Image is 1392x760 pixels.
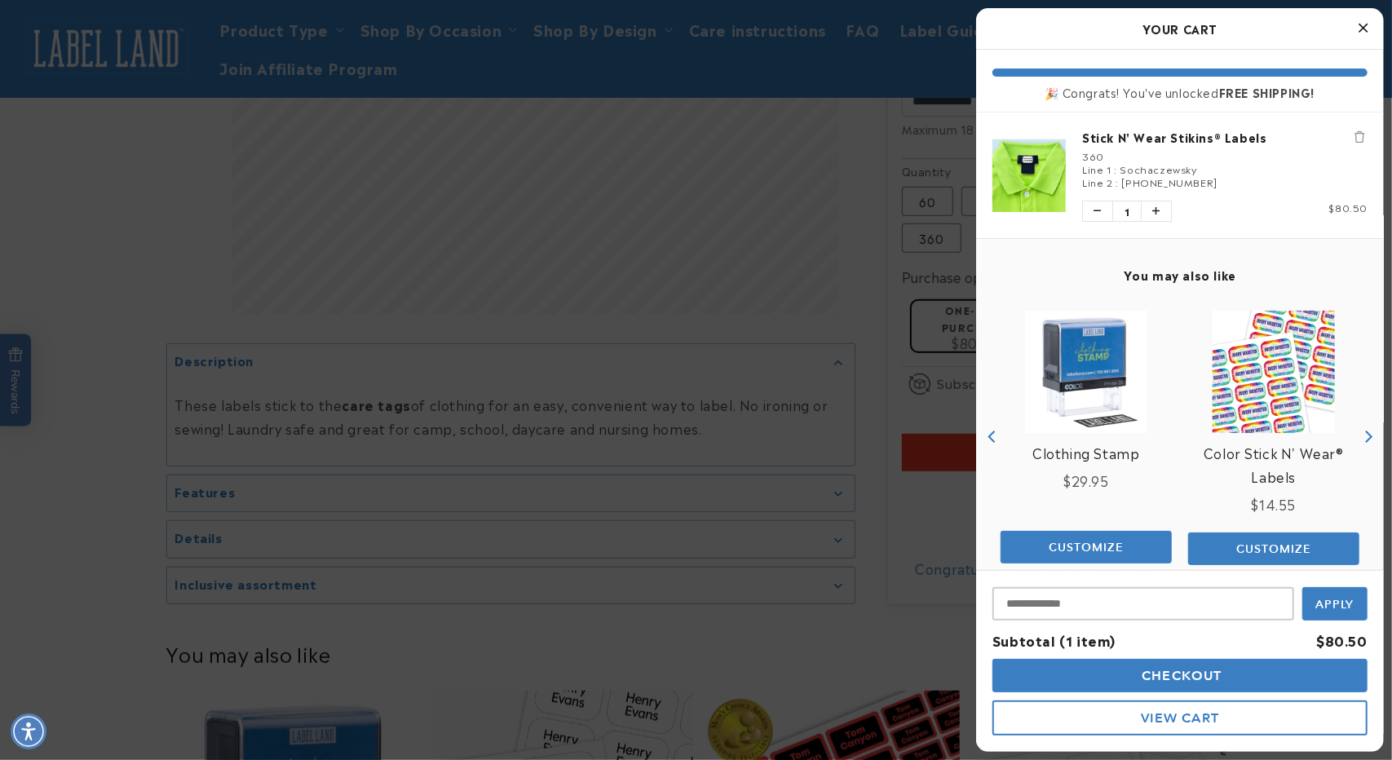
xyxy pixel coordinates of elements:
a: View Color Stick N' Wear® Labels [1188,441,1359,488]
span: : [1114,161,1117,176]
span: : [1116,175,1119,189]
span: Line 2 [1082,175,1113,189]
img: Stick N' Wear Stikins® Labels [992,139,1066,212]
span: $80.50 [1328,200,1368,214]
button: Apply [1302,587,1368,621]
b: FREE SHIPPING! [1219,83,1315,100]
div: 🎉 Congrats! You've unlocked [992,85,1368,99]
button: Remove Stick N' Wear Stikins® Labels [1351,129,1368,145]
img: Clothing Stamp - Label Land [1025,311,1147,433]
span: Customize [1236,541,1311,556]
span: Line 1 [1082,161,1111,176]
span: $14.55 [1252,494,1297,514]
div: $80.50 [1316,629,1368,652]
button: Increase quantity of Stick N' Wear Stikins® Labels [1142,201,1171,221]
button: Decrease quantity of Stick N' Wear Stikins® Labels [1083,201,1112,221]
span: Sochaczewsky [1120,161,1196,176]
button: View Cart [992,700,1368,736]
iframe: Sign Up via Text for Offers [13,630,206,678]
a: View Clothing Stamp [1032,441,1139,465]
button: Previous [980,425,1005,449]
div: Accessibility Menu [11,714,46,749]
a: Stick N' Wear Stikins® Labels [1082,129,1368,145]
span: Customize [1049,540,1124,555]
span: Apply [1316,597,1354,612]
div: product [992,294,1180,579]
span: $29.95 [1063,471,1109,490]
button: Add the product, Iron-On Labels to Cart [1001,531,1172,563]
div: product [1180,294,1368,581]
button: Next [1355,425,1380,449]
img: Color Stick N' Wear® Labels - Label Land [1213,311,1335,433]
span: Checkout [1138,668,1222,683]
button: Close Cart [1351,16,1376,41]
input: Input Discount [992,587,1294,621]
h2: Your Cart [992,16,1368,41]
li: product [992,113,1368,238]
span: View Cart [1141,710,1219,726]
h4: You may also like [992,267,1368,282]
span: [PHONE_NUMBER] [1121,175,1217,189]
div: 360 [1082,149,1368,162]
button: Add the product, Stick N' Wear Stikins® Labels to Cart [1188,532,1359,565]
span: Subtotal (1 item) [992,630,1116,650]
span: 1 [1112,201,1142,221]
button: Checkout [992,659,1368,692]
